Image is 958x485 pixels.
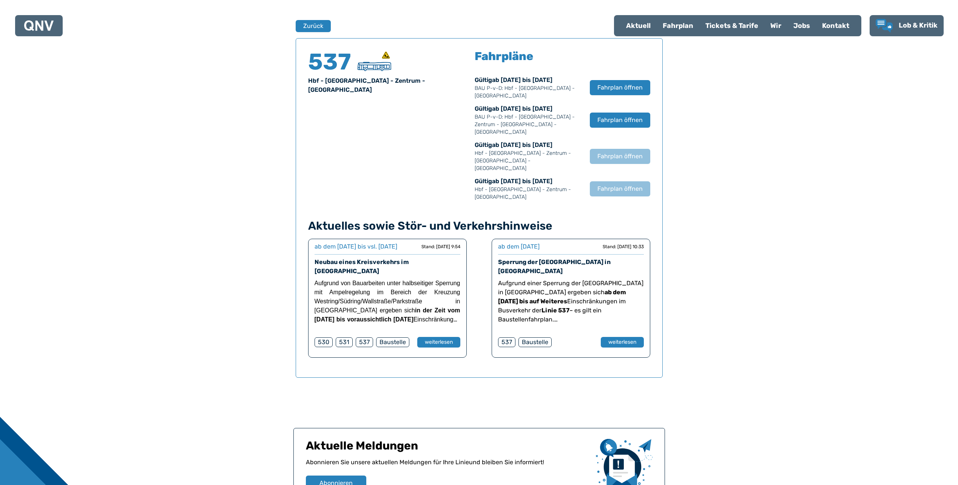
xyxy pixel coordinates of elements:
[518,337,552,347] div: Baustelle
[308,219,650,233] h4: Aktuelles sowie Stör- und Verkehrshinweise
[590,80,650,95] button: Fahrplan öffnen
[590,113,650,128] button: Fahrplan öffnen
[498,337,515,347] div: 537
[315,280,460,350] span: Aufgrund von Bauarbeiten unter halbseitiger Sperrung mit Ampelregelung im Bereich der Kreuzung We...
[306,439,590,458] h1: Aktuelle Meldungen
[475,85,582,100] p: BAU P-v-D: Hbf - [GEOGRAPHIC_DATA] - [GEOGRAPHIC_DATA]
[498,279,644,324] p: Aufgrund einer Sperrung der [GEOGRAPHIC_DATA] in [GEOGRAPHIC_DATA] ergeben sich Einschränkungen i...
[308,51,353,73] h4: 537
[417,337,460,348] button: weiterlesen
[475,186,582,201] p: Hbf - [GEOGRAPHIC_DATA] - Zentrum - [GEOGRAPHIC_DATA]
[376,337,409,347] div: Baustelle
[336,337,353,347] div: 531
[657,16,699,36] a: Fahrplan
[816,16,855,36] a: Kontakt
[597,184,643,193] span: Fahrplan öffnen
[699,16,764,36] a: Tickets & Tarife
[876,19,938,32] a: Lob & Kritik
[296,20,331,32] button: Zurück
[358,62,391,71] img: Stadtbus
[620,16,657,36] a: Aktuell
[475,51,533,62] h5: Fahrpläne
[475,76,582,100] div: Gültig ab [DATE] bis [DATE]
[356,337,373,347] div: 537
[475,177,582,201] div: Gültig ab [DATE] bis [DATE]
[475,141,582,172] div: Gültig ab [DATE] bis [DATE]
[421,244,460,250] div: Stand: [DATE] 9:54
[475,150,582,172] p: Hbf - [GEOGRAPHIC_DATA] - Zentrum - [GEOGRAPHIC_DATA] - [GEOGRAPHIC_DATA]
[315,337,333,347] div: 530
[315,242,397,251] div: ab dem [DATE] bis vsl. [DATE]
[24,18,54,33] a: QNV Logo
[597,116,643,125] span: Fahrplan öffnen
[603,244,644,250] div: Stand: [DATE] 10:33
[899,21,938,29] span: Lob & Kritik
[787,16,816,36] a: Jobs
[475,104,582,136] div: Gültig ab [DATE] bis [DATE]
[498,289,626,305] strong: ab dem [DATE] bis auf Weiteres
[601,337,644,348] button: weiterlesen
[296,20,326,32] a: Zurück
[315,307,460,323] strong: in der Zeit vom [DATE] bis voraussichtlich [DATE]
[541,307,569,314] strong: Linie 537
[498,258,611,275] a: Sperrung der [GEOGRAPHIC_DATA] in [GEOGRAPHIC_DATA]
[306,458,590,476] p: Abonnieren Sie unsere aktuellen Meldungen für Ihre Linie und bleiben Sie informiert!
[498,242,540,251] div: ab dem [DATE]
[597,152,643,161] span: Fahrplan öffnen
[590,181,650,196] button: Fahrplan öffnen
[590,149,650,164] button: Fahrplan öffnen
[764,16,787,36] a: Wir
[24,20,54,31] img: QNV Logo
[308,76,470,94] div: Hbf - [GEOGRAPHIC_DATA] - Zentrum - [GEOGRAPHIC_DATA]
[597,83,643,92] span: Fahrplan öffnen
[315,258,409,275] a: Neubau eines Kreisverkehrs im [GEOGRAPHIC_DATA]
[475,113,582,136] p: BAU P-v-D: Hbf - [GEOGRAPHIC_DATA] - Zentrum - [GEOGRAPHIC_DATA] - [GEOGRAPHIC_DATA]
